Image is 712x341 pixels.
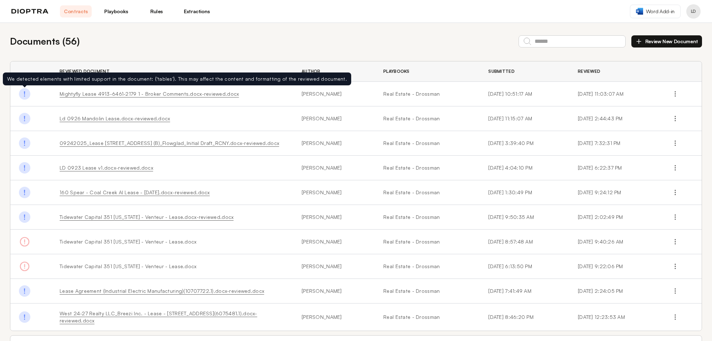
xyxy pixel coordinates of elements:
span: Tidewater Capital 351 [US_STATE] - Venteur - Lease.docx [60,239,196,245]
a: Real Estate - Drossman [383,214,471,221]
th: Playbooks [375,61,480,82]
img: word [636,8,643,15]
button: Profile menu [686,4,701,19]
td: [DATE] 11:15:07 AM [480,106,569,131]
a: Word Add-in [630,5,681,18]
td: [PERSON_NAME] [293,82,375,106]
a: Real Estate - Drossman [383,189,471,196]
a: Real Estate - Drossman [383,90,471,97]
a: LD 0923 Lease v1.docx-reviewed.docx [60,165,153,171]
td: [DATE] 12:23:53 AM [569,304,661,331]
td: [PERSON_NAME] [293,279,375,304]
td: [DATE] 6:22:37 PM [569,156,661,180]
a: Ld 0926 Mandolin Lease.docx-reviewed.docx [60,115,170,121]
img: Done [19,88,30,100]
a: Rules [141,5,172,17]
img: Done [19,162,30,174]
span: Tidewater Capital 351 [US_STATE] - Venteur - Lease.docx [60,263,196,269]
th: Reviewed Document [51,61,293,82]
td: [PERSON_NAME] [293,156,375,180]
td: [DATE] 2:24:05 PM [569,279,661,304]
img: Done [19,311,30,323]
img: Done [19,113,30,124]
a: Real Estate - Drossman [383,140,471,147]
td: [DATE] 1:30:49 PM [480,180,569,205]
td: [DATE] 9:24:12 PM [569,180,661,205]
td: [PERSON_NAME] [293,230,375,254]
td: [DATE] 10:51:17 AM [480,82,569,106]
a: Real Estate - Drossman [383,263,471,270]
td: [DATE] 7:41:49 AM [480,279,569,304]
th: Author [293,61,375,82]
img: Done [19,211,30,223]
img: Done [19,285,30,297]
td: [PERSON_NAME] [293,106,375,131]
a: Tidewater Capital 351 [US_STATE] - Venteur - Lease.docx-reviewed.docx [60,214,233,220]
td: [DATE] 2:02:49 PM [569,205,661,230]
a: Real Estate - Drossman [383,115,471,122]
td: [DATE] 9:40:26 AM [569,230,661,254]
a: Playbooks [100,5,132,17]
a: Real Estate - Drossman [383,164,471,171]
td: [DATE] 6:13:50 PM [480,254,569,279]
td: [DATE] 3:39:40 PM [480,131,569,156]
a: Real Estate - Drossman [383,314,471,321]
td: [PERSON_NAME] [293,205,375,230]
a: Real Estate - Drossman [383,287,471,295]
td: [DATE] 7:32:31 PM [569,131,661,156]
td: [DATE] 9:50:35 AM [480,205,569,230]
div: We detected elements with limited support in the document: {'tables'}. This may affect the conten... [7,75,347,82]
th: Submitted [480,61,569,82]
a: Contracts [60,5,92,17]
a: Real Estate - Drossman [383,238,471,245]
a: 09242025_Lease [STREET_ADDRESS] (B)_Flowglad_Initial Draft_RCNY.docx-reviewed.docx [60,140,279,146]
button: Review New Document [631,35,702,47]
td: [DATE] 8:46:20 PM [480,304,569,331]
td: [DATE] 2:44:43 PM [569,106,661,131]
td: [PERSON_NAME] [293,131,375,156]
td: [DATE] 4:04:10 PM [480,156,569,180]
td: [DATE] 8:57:48 AM [480,230,569,254]
span: Word Add-in [646,8,675,15]
img: Done [19,187,30,198]
td: [PERSON_NAME] [293,180,375,205]
img: logo [11,9,49,14]
a: Mightyfly Lease 4913-6461-2179 1 - Broker Comments.docx-reviewed.docx [60,91,239,97]
a: Extractions [181,5,213,17]
a: Lease Agreement (Industrial Electric Manufacturing)(10707722.1).docx-reviewed.docx [60,288,264,294]
h2: Documents ( 56 ) [10,34,80,48]
td: [DATE] 11:03:07 AM [569,82,661,106]
a: 160 Spear - Coal Creek AI Lease - [DATE].docx-reviewed.docx [60,189,210,195]
td: [PERSON_NAME] [293,304,375,331]
td: [PERSON_NAME] [293,254,375,279]
img: Done [19,137,30,149]
th: Reviewed [569,61,661,82]
a: West 24-27 Realty LLC_Breezi Inc. - Lease - [STREET_ADDRESS](6075481.1).docx-reviewed.docx [60,310,257,324]
td: [DATE] 9:22:06 PM [569,254,661,279]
